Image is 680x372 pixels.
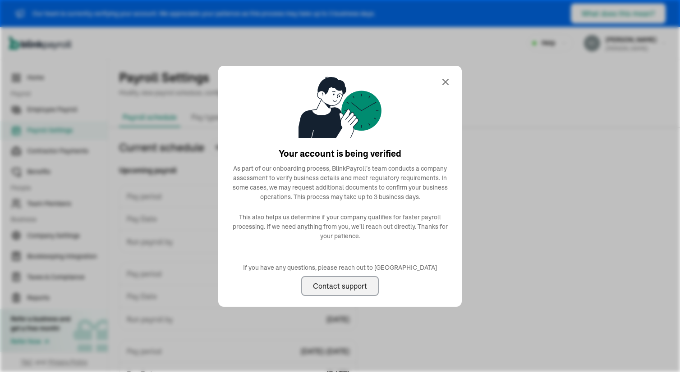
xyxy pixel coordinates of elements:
span: Your account is being verified [279,147,401,160]
span: As part of our onboarding process, BlinkPayroll’s team conducts a company assessment to verify bu... [229,164,451,202]
button: Contact support [301,276,379,296]
span: This also helps us determine if your company qualifies for faster payroll processing. If we need ... [229,213,451,241]
span: If you have any questions, please reach out to [GEOGRAPHIC_DATA] [243,263,437,272]
div: Contact support [313,281,367,291]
